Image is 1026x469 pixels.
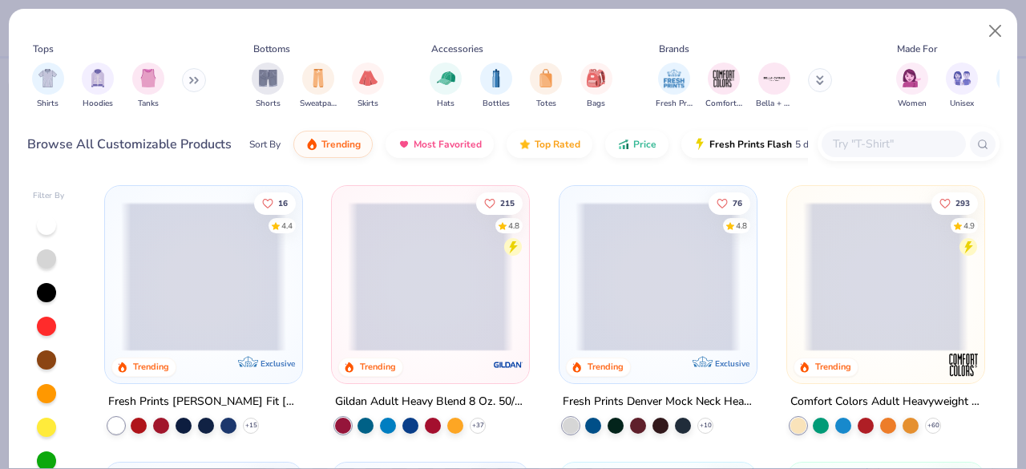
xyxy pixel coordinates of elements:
[430,63,462,110] div: filter for Hats
[33,42,54,56] div: Tops
[398,138,410,151] img: most_fav.gif
[37,98,59,110] span: Shirts
[321,138,361,151] span: Trending
[587,69,604,87] img: Bags Image
[249,137,281,152] div: Sort By
[27,135,232,154] div: Browse All Customizable Products
[946,63,978,110] div: filter for Unisex
[898,98,927,110] span: Women
[712,67,736,91] img: Comfort Colors Image
[431,42,483,56] div: Accessories
[950,98,974,110] span: Unisex
[437,69,455,87] img: Hats Image
[352,63,384,110] button: filter button
[790,392,981,412] div: Comfort Colors Adult Heavyweight T-Shirt
[946,63,978,110] button: filter button
[253,42,290,56] div: Bottoms
[507,131,592,158] button: Top Rated
[430,63,462,110] button: filter button
[537,69,555,87] img: Totes Image
[32,63,64,110] button: filter button
[89,69,107,87] img: Hoodies Image
[300,98,337,110] span: Sweatpants
[293,131,373,158] button: Trending
[580,63,612,110] div: filter for Bags
[659,42,689,56] div: Brands
[897,42,937,56] div: Made For
[705,63,742,110] button: filter button
[715,358,749,369] span: Exclusive
[931,192,978,214] button: Like
[132,63,164,110] div: filter for Tanks
[437,98,454,110] span: Hats
[82,63,114,110] div: filter for Hoodies
[536,98,556,110] span: Totes
[509,220,520,232] div: 4.8
[82,63,114,110] button: filter button
[705,98,742,110] span: Comfort Colors
[530,63,562,110] div: filter for Totes
[656,63,693,110] button: filter button
[736,220,747,232] div: 4.8
[756,63,793,110] div: filter for Bella + Canvas
[256,98,281,110] span: Shorts
[709,138,792,151] span: Fresh Prints Flash
[83,98,113,110] span: Hoodies
[693,138,706,151] img: flash.gif
[756,63,793,110] button: filter button
[633,138,656,151] span: Price
[947,349,980,381] img: Comfort Colors logo
[359,69,378,87] img: Skirts Image
[903,69,921,87] img: Women Image
[32,63,64,110] div: filter for Shirts
[132,63,164,110] button: filter button
[563,392,753,412] div: Fresh Prints Denver Mock Neck Heavyweight Sweatshirt
[587,98,605,110] span: Bags
[108,392,299,412] div: Fresh Prints [PERSON_NAME] Fit [PERSON_NAME] Shirt with Stripes
[580,63,612,110] button: filter button
[492,349,524,381] img: Gildan logo
[244,421,256,431] span: + 15
[300,63,337,110] button: filter button
[254,192,296,214] button: Like
[278,199,288,207] span: 16
[605,131,669,158] button: Price
[483,98,510,110] span: Bottles
[33,190,65,202] div: Filter By
[709,192,750,214] button: Like
[357,98,378,110] span: Skirts
[138,98,159,110] span: Tanks
[756,98,793,110] span: Bella + Canvas
[530,63,562,110] button: filter button
[480,63,512,110] button: filter button
[980,16,1011,46] button: Close
[352,63,384,110] div: filter for Skirts
[281,220,293,232] div: 4.4
[535,138,580,151] span: Top Rated
[252,63,284,110] button: filter button
[477,192,523,214] button: Like
[927,421,939,431] span: + 60
[831,135,955,153] input: Try "T-Shirt"
[953,69,971,87] img: Unisex Image
[656,98,693,110] span: Fresh Prints
[386,131,494,158] button: Most Favorited
[656,63,693,110] div: filter for Fresh Prints
[139,69,157,87] img: Tanks Image
[795,135,854,154] span: 5 day delivery
[705,63,742,110] div: filter for Comfort Colors
[309,69,327,87] img: Sweatpants Image
[681,131,866,158] button: Fresh Prints Flash5 day delivery
[335,392,526,412] div: Gildan Adult Heavy Blend 8 Oz. 50/50 Hooded Sweatshirt
[955,199,970,207] span: 293
[260,358,294,369] span: Exclusive
[38,69,57,87] img: Shirts Image
[896,63,928,110] div: filter for Women
[519,138,531,151] img: TopRated.gif
[305,138,318,151] img: trending.gif
[762,67,786,91] img: Bella + Canvas Image
[733,199,742,207] span: 76
[662,67,686,91] img: Fresh Prints Image
[501,199,515,207] span: 215
[963,220,975,232] div: 4.9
